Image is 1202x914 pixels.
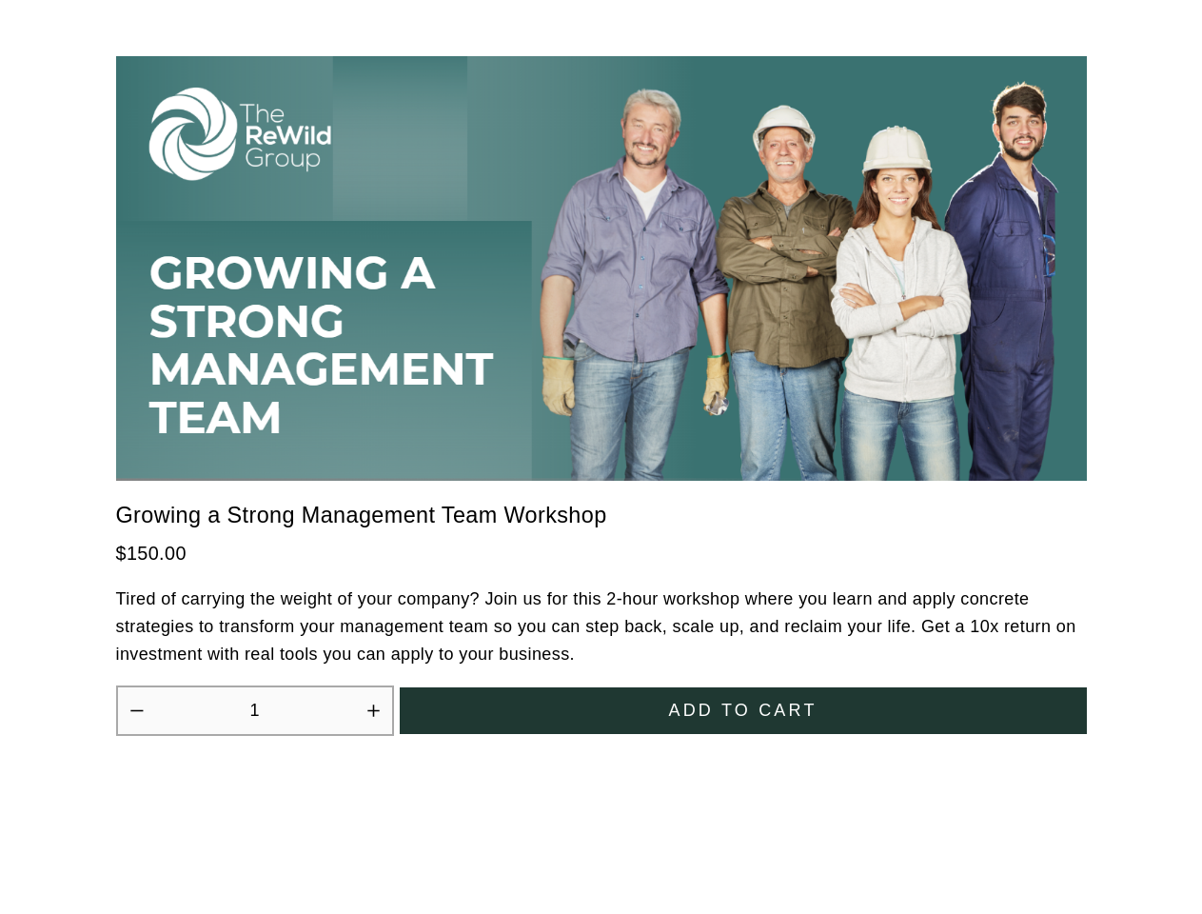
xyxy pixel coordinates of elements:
[116,56,1087,481] img: Growing a Strong Management Team Workshop
[400,687,1087,735] button: Add to cart
[668,701,817,721] span: Add to cart
[116,498,607,533] a: Growing a Strong Management Team Workshop
[116,586,1087,667] p: Tired of carrying the weight of your company? Join us for this 2-hour workshop where you learn an...
[128,703,145,719] button: Decrease quantity by 1
[365,703,382,719] button: Increase quantity by 1
[116,539,1087,569] div: $150.00
[116,685,394,737] div: Quantity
